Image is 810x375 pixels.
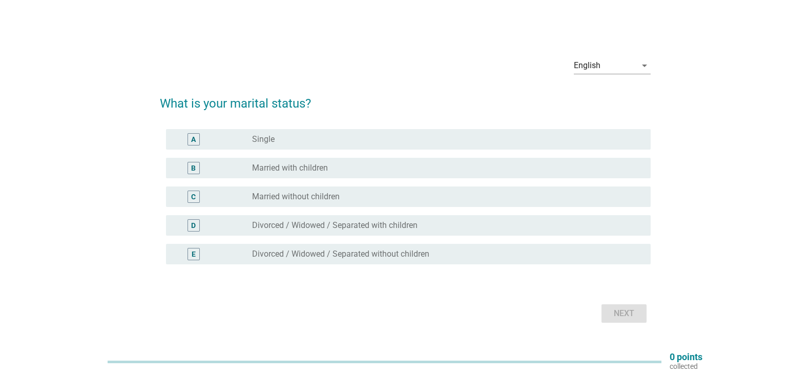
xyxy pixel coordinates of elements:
[252,249,429,259] label: Divorced / Widowed / Separated without children
[670,352,702,362] p: 0 points
[191,220,196,231] div: D
[574,61,600,70] div: English
[252,163,328,173] label: Married with children
[252,134,275,144] label: Single
[191,134,196,145] div: A
[252,192,340,202] label: Married without children
[252,220,418,231] label: Divorced / Widowed / Separated with children
[191,163,196,174] div: B
[638,59,651,72] i: arrow_drop_down
[192,249,196,260] div: E
[670,362,702,371] p: collected
[160,84,651,113] h2: What is your marital status?
[191,192,196,202] div: C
